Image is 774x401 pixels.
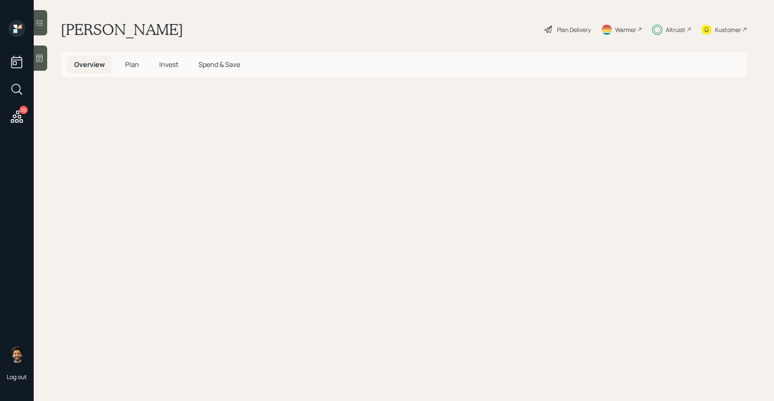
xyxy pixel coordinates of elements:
div: Log out [7,373,27,381]
div: Plan Delivery [557,25,591,34]
div: 20 [19,106,28,114]
div: Altruist [666,25,686,34]
h1: [PERSON_NAME] [61,20,183,39]
span: Invest [159,60,178,69]
div: Warmer [615,25,636,34]
span: Spend & Save [198,60,240,69]
span: Overview [74,60,105,69]
span: Plan [125,60,139,69]
img: eric-schwartz-headshot.png [8,346,25,363]
div: Kustomer [715,25,741,34]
